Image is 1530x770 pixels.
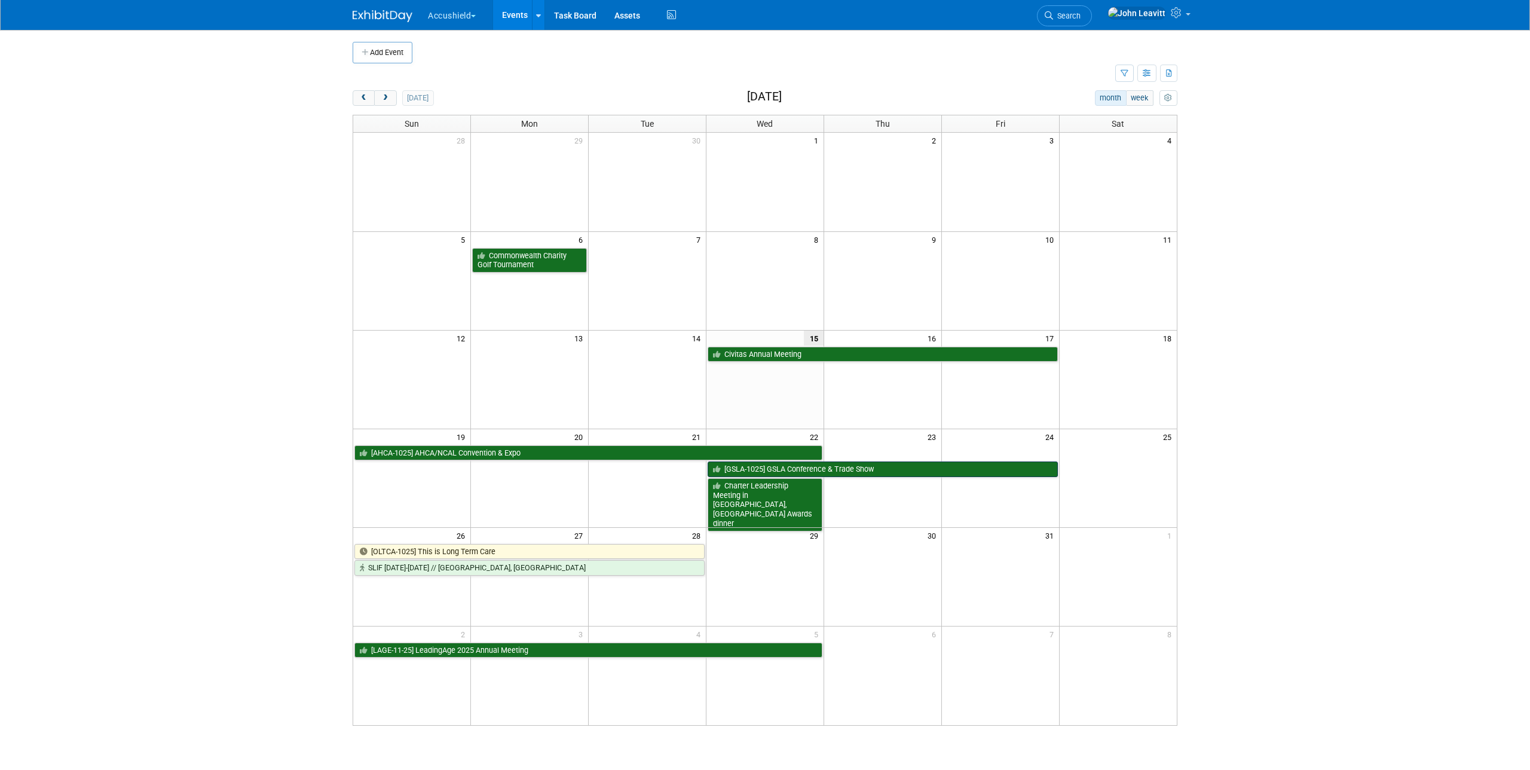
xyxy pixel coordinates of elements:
[455,528,470,543] span: 26
[577,232,588,247] span: 6
[1044,429,1059,444] span: 24
[577,627,588,641] span: 3
[354,643,822,658] a: [LAGE-11-25] LeadingAge 2025 Annual Meeting
[695,627,706,641] span: 4
[354,560,705,576] a: SLIF [DATE]-[DATE] // [GEOGRAPHIC_DATA], [GEOGRAPHIC_DATA]
[354,544,705,560] a: [OLTCA-1025] This is Long Term Care
[353,90,375,106] button: prev
[472,248,587,273] a: Commonwealth Charity Golf Tournament
[708,462,1058,477] a: [GSLA-1025] GSLA Conference & Trade Show
[708,347,1058,362] a: Civitas Annual Meeting
[809,429,824,444] span: 22
[1048,133,1059,148] span: 3
[455,331,470,346] span: 12
[402,90,434,106] button: [DATE]
[695,232,706,247] span: 7
[521,119,538,129] span: Mon
[405,119,419,129] span: Sun
[691,429,706,444] span: 21
[996,119,1005,129] span: Fri
[1162,331,1177,346] span: 18
[1044,528,1059,543] span: 31
[926,429,941,444] span: 23
[641,119,654,129] span: Tue
[573,133,588,148] span: 29
[1037,5,1092,26] a: Search
[573,429,588,444] span: 20
[691,528,706,543] span: 28
[460,627,470,641] span: 2
[1162,232,1177,247] span: 11
[1166,133,1177,148] span: 4
[813,133,824,148] span: 1
[926,528,941,543] span: 30
[691,331,706,346] span: 14
[455,133,470,148] span: 28
[1095,90,1127,106] button: month
[931,232,941,247] span: 9
[353,10,412,22] img: ExhibitDay
[1126,90,1153,106] button: week
[804,331,824,346] span: 15
[813,232,824,247] span: 8
[455,429,470,444] span: 19
[1166,528,1177,543] span: 1
[1166,627,1177,641] span: 8
[747,90,782,103] h2: [DATE]
[573,528,588,543] span: 27
[374,90,396,106] button: next
[876,119,890,129] span: Thu
[1048,627,1059,641] span: 7
[354,445,822,461] a: [AHCA-1025] AHCA/NCAL Convention & Expo
[1159,90,1177,106] button: myCustomButton
[708,478,822,531] a: Charter Leadership Meeting in [GEOGRAPHIC_DATA], [GEOGRAPHIC_DATA] Awards dinner
[813,627,824,641] span: 5
[1044,232,1059,247] span: 10
[1044,331,1059,346] span: 17
[1162,429,1177,444] span: 25
[1053,11,1081,20] span: Search
[757,119,773,129] span: Wed
[809,528,824,543] span: 29
[931,627,941,641] span: 6
[460,232,470,247] span: 5
[573,331,588,346] span: 13
[353,42,412,63] button: Add Event
[1107,7,1166,20] img: John Leavitt
[1112,119,1124,129] span: Sat
[931,133,941,148] span: 2
[691,133,706,148] span: 30
[1164,94,1172,102] i: Personalize Calendar
[926,331,941,346] span: 16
